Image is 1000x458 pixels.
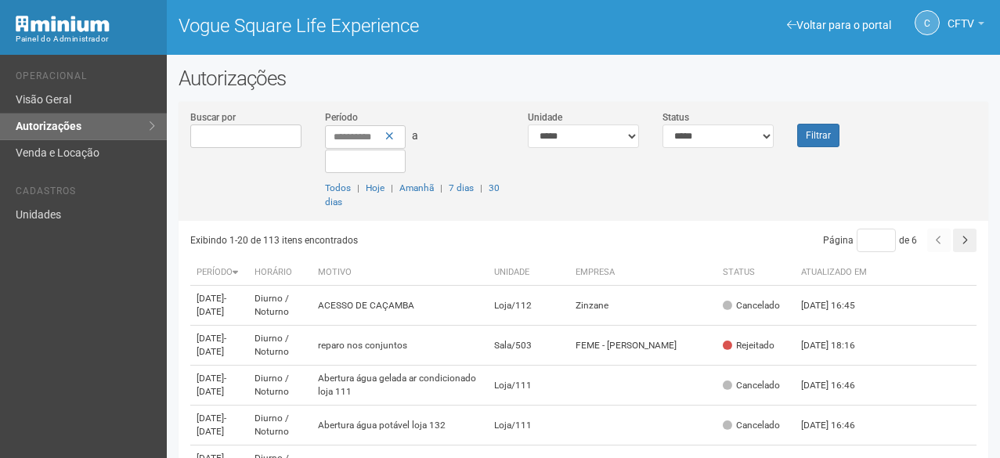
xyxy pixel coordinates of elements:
th: Unidade [488,260,569,286]
label: Status [662,110,689,124]
img: Minium [16,16,110,32]
td: Abertura água potável loja 132 [312,406,488,445]
a: 7 dias [449,182,474,193]
span: | [440,182,442,193]
label: Período [325,110,358,124]
li: Cadastros [16,186,155,202]
span: - [DATE] [197,333,226,357]
div: Rejeitado [723,339,774,352]
td: [DATE] 16:46 [795,406,881,445]
td: Loja/111 [488,406,569,445]
td: [DATE] 18:16 [795,326,881,366]
li: Operacional [16,70,155,87]
td: Diurno / Noturno [248,366,312,406]
a: C [915,10,940,35]
td: Diurno / Noturno [248,326,312,366]
div: Painel do Administrador [16,32,155,46]
th: Status [717,260,795,286]
td: Loja/111 [488,366,569,406]
td: ACESSO DE CAÇAMBA [312,286,488,326]
a: CFTV [948,20,984,32]
td: Sala/503 [488,326,569,366]
td: [DATE] [190,286,248,326]
td: Zinzane [569,286,717,326]
td: reparo nos conjuntos [312,326,488,366]
div: Exibindo 1-20 de 113 itens encontrados [190,229,587,252]
span: | [357,182,359,193]
td: Abertura água gelada ar condicionado loja 111 [312,366,488,406]
button: Filtrar [797,124,839,147]
th: Motivo [312,260,488,286]
div: Cancelado [723,299,780,312]
a: Voltar para o portal [787,19,891,31]
span: - [DATE] [197,293,226,317]
a: Todos [325,182,351,193]
span: CFTV [948,2,974,30]
th: Atualizado em [795,260,881,286]
span: Página de 6 [823,235,917,246]
span: | [480,182,482,193]
td: Diurno / Noturno [248,286,312,326]
div: Cancelado [723,419,780,432]
td: [DATE] [190,366,248,406]
td: [DATE] [190,326,248,366]
th: Horário [248,260,312,286]
span: a [412,129,418,142]
div: Cancelado [723,379,780,392]
span: - [DATE] [197,373,226,397]
label: Buscar por [190,110,236,124]
td: [DATE] 16:46 [795,366,881,406]
span: - [DATE] [197,413,226,437]
h1: Vogue Square Life Experience [179,16,572,36]
th: Empresa [569,260,717,286]
span: | [391,182,393,193]
td: Loja/112 [488,286,569,326]
td: [DATE] 16:45 [795,286,881,326]
a: Hoje [366,182,384,193]
h2: Autorizações [179,67,988,90]
td: Diurno / Noturno [248,406,312,445]
td: [DATE] [190,406,248,445]
a: Amanhã [399,182,434,193]
label: Unidade [528,110,562,124]
th: Período [190,260,248,286]
td: FEME - [PERSON_NAME] [569,326,717,366]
